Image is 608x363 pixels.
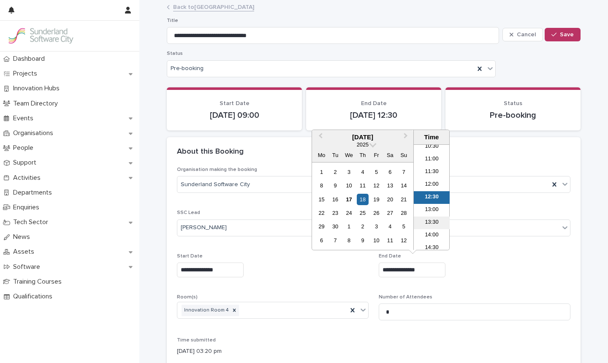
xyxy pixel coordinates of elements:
[343,166,355,178] div: Choose Wednesday, 3 September 2025
[357,180,368,191] div: Choose Thursday, 11 September 2025
[181,223,227,232] span: [PERSON_NAME]
[371,194,382,205] div: Choose Friday, 19 September 2025
[329,149,341,161] div: Tu
[177,295,198,300] span: Room(s)
[10,100,65,108] p: Team Directory
[371,166,382,178] div: Choose Friday, 5 September 2025
[398,235,410,246] div: Choose Sunday, 12 October 2025
[177,167,257,172] span: Organisation making the booking
[177,347,570,356] p: [DATE] 03:20 pm
[384,166,396,178] div: Choose Saturday, 6 September 2025
[313,131,326,144] button: Previous Month
[384,207,396,219] div: Choose Saturday, 27 September 2025
[384,194,396,205] div: Choose Saturday, 20 September 2025
[10,144,40,152] p: People
[371,207,382,219] div: Choose Friday, 26 September 2025
[220,100,250,106] span: Start Date
[398,166,410,178] div: Choose Sunday, 7 September 2025
[316,221,327,232] div: Choose Monday, 29 September 2025
[398,149,410,161] div: Su
[384,149,396,161] div: Sa
[357,235,368,246] div: Choose Thursday, 9 October 2025
[357,207,368,219] div: Choose Thursday, 25 September 2025
[343,221,355,232] div: Choose Wednesday, 1 October 2025
[398,180,410,191] div: Choose Sunday, 14 September 2025
[343,180,355,191] div: Choose Wednesday, 10 September 2025
[7,27,74,44] img: Kay6KQejSz2FjblR6DWv
[316,180,327,191] div: Choose Monday, 8 September 2025
[414,179,450,191] li: 12:00
[329,166,341,178] div: Choose Tuesday, 2 September 2025
[357,221,368,232] div: Choose Thursday, 2 October 2025
[414,242,450,255] li: 14:30
[329,207,341,219] div: Choose Tuesday, 23 September 2025
[371,235,382,246] div: Choose Friday, 10 October 2025
[398,207,410,219] div: Choose Sunday, 28 September 2025
[414,141,450,153] li: 10:30
[414,166,450,179] li: 11:30
[414,217,450,229] li: 13:30
[10,233,37,241] p: News
[10,174,47,182] p: Activities
[316,149,327,161] div: Mo
[400,131,413,144] button: Next Month
[361,100,387,106] span: End Date
[10,203,46,211] p: Enquiries
[384,235,396,246] div: Choose Saturday, 11 October 2025
[343,194,355,205] div: Choose Wednesday, 17 September 2025
[10,55,52,63] p: Dashboard
[177,254,203,259] span: Start Date
[10,293,59,301] p: Qualifications
[379,254,401,259] span: End Date
[343,149,355,161] div: We
[414,153,450,166] li: 11:00
[398,194,410,205] div: Choose Sunday, 21 September 2025
[329,194,341,205] div: Choose Tuesday, 16 September 2025
[10,159,43,167] p: Support
[167,18,178,23] span: Title
[10,84,66,92] p: Innovation Hubs
[384,221,396,232] div: Choose Saturday, 4 October 2025
[517,32,536,38] span: Cancel
[10,129,60,137] p: Organisations
[182,305,230,316] div: Innovation Room 4
[173,2,254,11] a: Back to[GEOGRAPHIC_DATA]
[181,180,250,189] span: Sunderland Software City
[329,221,341,232] div: Choose Tuesday, 30 September 2025
[316,110,431,120] p: [DATE] 12:30
[316,166,327,178] div: Choose Monday, 1 September 2025
[379,295,432,300] span: Number of Attendees
[10,218,55,226] p: Tech Sector
[357,149,368,161] div: Th
[416,133,447,141] div: Time
[177,210,200,215] span: SSC Lead
[177,338,216,343] span: Time submitted
[456,110,570,120] p: Pre-booking
[371,149,382,161] div: Fr
[10,189,59,197] p: Departments
[315,165,410,247] div: month 2025-09
[560,32,574,38] span: Save
[316,235,327,246] div: Choose Monday, 6 October 2025
[177,110,292,120] p: [DATE] 09:00
[398,221,410,232] div: Choose Sunday, 5 October 2025
[357,194,368,205] div: Choose Thursday, 18 September 2025
[10,263,47,271] p: Software
[316,207,327,219] div: Choose Monday, 22 September 2025
[329,180,341,191] div: Choose Tuesday, 9 September 2025
[343,207,355,219] div: Choose Wednesday, 24 September 2025
[10,114,40,122] p: Events
[502,28,543,41] button: Cancel
[357,141,369,148] span: 2025
[167,51,183,56] span: Status
[384,180,396,191] div: Choose Saturday, 13 September 2025
[414,204,450,217] li: 13:00
[371,180,382,191] div: Choose Friday, 12 September 2025
[10,70,44,78] p: Projects
[312,133,413,141] div: [DATE]
[177,147,244,157] h2: About this Booking
[504,100,522,106] span: Status
[171,65,204,72] span: Pre-booking
[371,221,382,232] div: Choose Friday, 3 October 2025
[316,194,327,205] div: Choose Monday, 15 September 2025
